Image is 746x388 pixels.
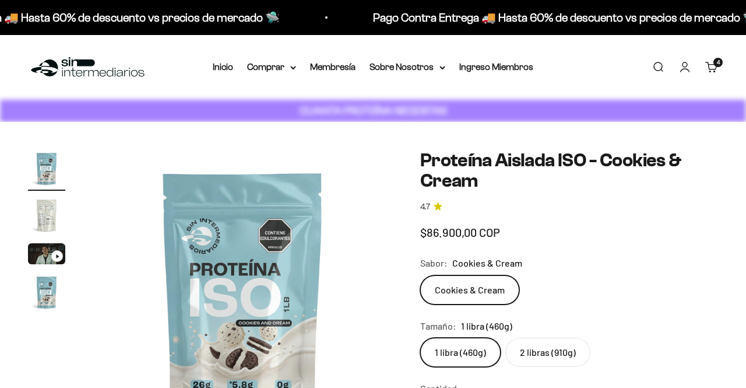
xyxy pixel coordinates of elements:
span: Cookies & Cream [452,256,522,271]
span: 4 [717,60,720,65]
span: 4.7 [420,201,430,214]
summary: Comprar [247,60,296,75]
a: Ingreso Miembros [459,62,533,72]
summary: Sobre Nosotros [370,60,445,75]
button: Ir al artículo 3 [28,243,65,268]
img: Proteína Aislada ISO - Cookies & Cream [28,150,65,187]
strong: CUANTA PROTEÍNA NECESITAS [300,104,447,117]
img: Proteína Aislada ISO - Cookies & Cream [28,274,65,311]
sale-price: $86.900,00 COP [420,223,500,242]
a: Membresía [310,62,356,72]
legend: Tamaño: [420,319,456,334]
legend: Sabor: [420,256,448,271]
a: 4.74.7 de 5.0 estrellas [420,201,718,214]
button: Ir al artículo 2 [28,197,65,237]
span: 1 libra (460g) [461,319,512,334]
img: Proteína Aislada ISO - Cookies & Cream [28,197,65,234]
a: Inicio [213,62,233,72]
h1: Proteína Aislada ISO - Cookies & Cream [420,150,718,191]
button: Ir al artículo 1 [28,150,65,191]
button: Ir al artículo 4 [28,274,65,314]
